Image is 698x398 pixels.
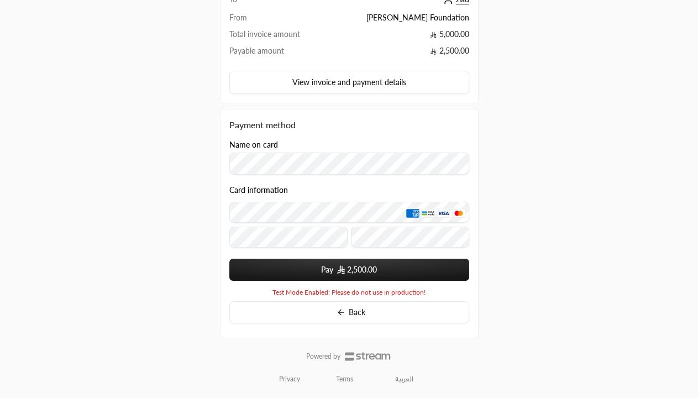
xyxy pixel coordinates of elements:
p: Powered by [306,352,340,361]
span: Back [349,308,365,316]
legend: Card information [229,186,288,195]
td: Payable amount [229,45,327,62]
td: 5,000.00 [327,29,469,45]
img: Visa [437,208,450,217]
button: Back [229,301,469,323]
label: Name on card [229,140,278,149]
td: 2,500.00 [327,45,469,62]
td: From [229,12,327,29]
a: Terms [336,375,353,384]
span: 2,500.00 [347,264,377,275]
input: Credit Card [229,202,469,223]
div: Name on card [229,140,469,175]
button: View invoice and payment details [229,71,469,94]
input: Expiry date [229,227,348,248]
div: Payment method [229,118,469,132]
input: CVC [351,227,469,248]
td: Total invoice amount [229,29,327,45]
img: MADA [421,208,434,217]
img: SAR [337,265,345,274]
div: Card information [229,186,469,252]
img: AMEX [406,208,419,217]
a: Privacy [279,375,300,384]
button: Pay SAR2,500.00 [229,259,469,281]
a: العربية [389,369,419,389]
td: [PERSON_NAME] Foundation [327,12,469,29]
span: Test Mode Enabled: Please do not use in production! [272,288,426,297]
img: MasterCard [452,208,465,217]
